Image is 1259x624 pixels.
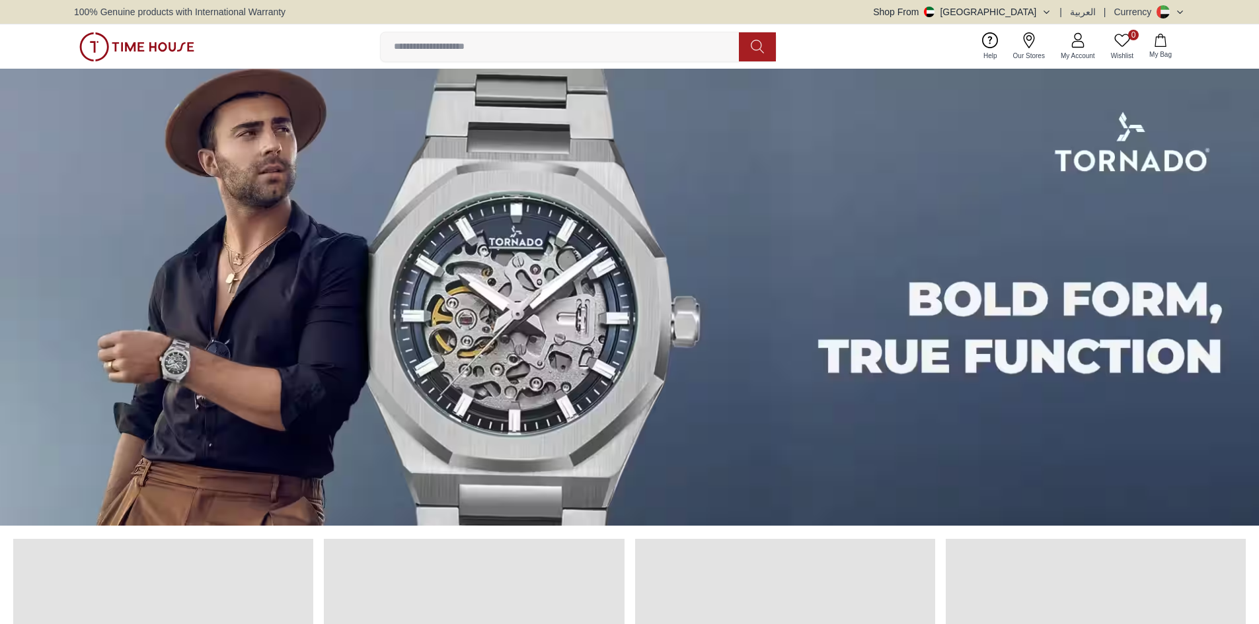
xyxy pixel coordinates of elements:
button: Shop From[GEOGRAPHIC_DATA] [873,5,1051,18]
img: United Arab Emirates [924,7,935,17]
span: Wishlist [1106,51,1139,61]
a: Help [975,30,1005,63]
span: | [1104,5,1106,18]
span: Help [978,51,1003,61]
img: ... [79,32,194,61]
span: My Bag [1144,50,1177,59]
div: Currency [1114,5,1157,18]
span: 100% Genuine products with International Warranty [74,5,286,18]
span: | [1059,5,1062,18]
a: Our Stores [1005,30,1053,63]
span: 0 [1128,30,1139,40]
span: Our Stores [1008,51,1050,61]
a: 0Wishlist [1103,30,1141,63]
button: العربية [1070,5,1096,18]
span: My Account [1055,51,1100,61]
button: My Bag [1141,31,1180,62]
